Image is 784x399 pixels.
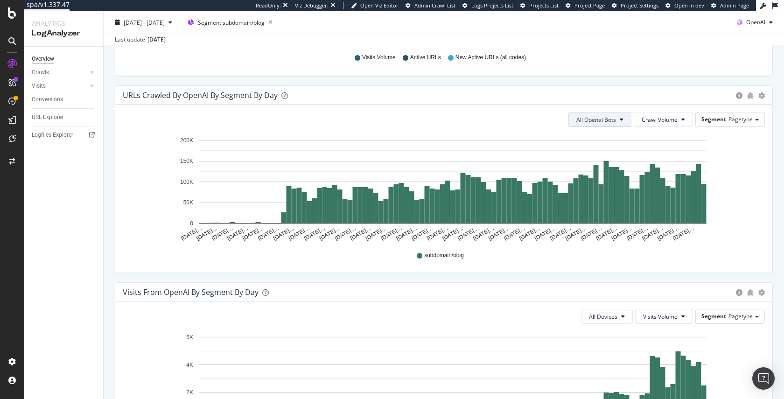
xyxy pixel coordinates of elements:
text: 50K [183,199,193,206]
div: Analytics [32,19,96,28]
span: Logs Projects List [471,2,513,9]
a: URL Explorer [32,112,97,122]
div: Viz Debugger: [295,2,329,9]
span: Visits Volume [643,313,678,321]
span: Crawl Volume [642,116,678,124]
text: 4K [186,362,193,368]
div: Logfiles Explorer [32,130,73,140]
div: Crawls [32,68,49,77]
span: Admin Page [720,2,749,9]
span: Projects List [529,2,559,9]
div: Overview [32,54,54,64]
div: circle-info [736,289,742,296]
span: Segment [701,312,726,320]
span: Open in dev [674,2,704,9]
span: Visits Volume [362,54,396,62]
a: Open in dev [665,2,704,9]
span: [DATE] - [DATE] [124,18,165,26]
a: Logfiles Explorer [32,130,97,140]
text: 150K [180,158,193,164]
text: 100K [180,179,193,185]
a: Projects List [520,2,559,9]
div: URL Explorer [32,112,63,122]
div: gear [758,289,765,296]
span: New Active URLs (all codes) [455,54,526,62]
span: Project Page [574,2,605,9]
button: All Openai Bots [568,112,631,127]
span: Open Viz Editor [360,2,399,9]
a: Conversions [32,95,97,105]
span: Segment: subdomain/blog [198,18,265,26]
a: Overview [32,54,97,64]
span: Pagetype [728,115,753,123]
a: Admin Crawl List [406,2,455,9]
button: Segment:subdomain/blog [184,15,276,30]
span: OpenAI [746,18,765,26]
button: All Devices [581,309,633,324]
button: Crawl Volume [634,112,693,127]
a: Visits [32,81,87,91]
a: Crawls [32,68,87,77]
span: Admin Crawl List [414,2,455,9]
span: Active URLs [410,54,441,62]
div: circle-info [736,92,742,99]
div: ReadOnly: [256,2,281,9]
text: 2K [186,390,193,396]
button: OpenAI [733,15,777,30]
a: Open Viz Editor [351,2,399,9]
div: [DATE] [147,35,166,44]
svg: A chart. [123,134,757,243]
span: subdomain/blog [424,252,464,259]
span: All Openai Bots [576,116,616,124]
a: Logs Projects List [462,2,513,9]
text: 6K [186,334,193,341]
span: All Devices [589,313,617,321]
div: LogAnalyzer [32,28,96,39]
button: [DATE] - [DATE] [111,15,176,30]
span: Pagetype [728,312,753,320]
div: bug [747,289,754,296]
text: 0 [190,220,193,227]
a: Project Settings [612,2,658,9]
a: Project Page [566,2,605,9]
div: Last update [115,35,166,44]
span: Project Settings [621,2,658,9]
div: bug [747,92,754,99]
div: Conversions [32,95,63,105]
text: 200K [180,137,193,144]
div: URLs Crawled by OpenAI By Segment By Day [123,91,278,100]
a: Admin Page [711,2,749,9]
button: Visits Volume [635,309,693,324]
div: Visits from OpenAI By Segment By Day [123,287,259,297]
div: gear [758,92,765,99]
div: Open Intercom Messenger [752,367,775,390]
div: Visits [32,81,46,91]
span: Segment [701,115,726,123]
